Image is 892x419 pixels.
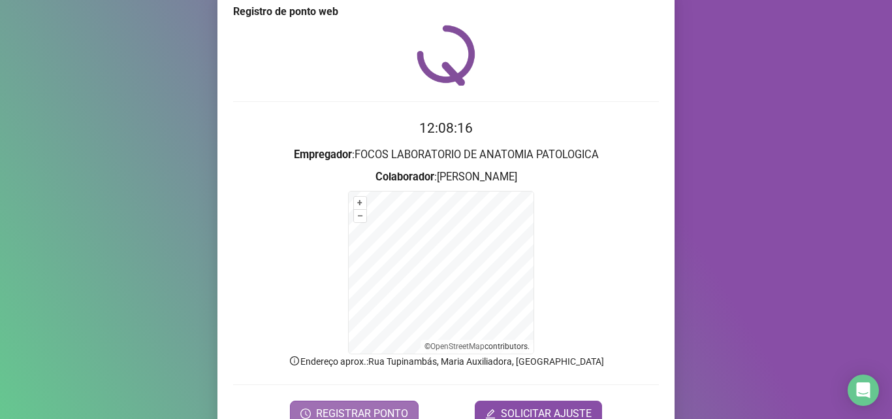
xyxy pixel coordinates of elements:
[417,25,475,86] img: QRPoint
[419,120,473,136] time: 12:08:16
[424,342,530,351] li: © contributors.
[233,4,659,20] div: Registro de ponto web
[848,375,879,406] div: Open Intercom Messenger
[233,146,659,163] h3: : FOCOS LABORATORIO DE ANATOMIA PATOLOGICA
[354,210,366,222] button: –
[294,148,352,161] strong: Empregador
[233,169,659,186] h3: : [PERSON_NAME]
[430,342,485,351] a: OpenStreetMap
[289,355,300,367] span: info-circle
[375,171,434,183] strong: Colaborador
[300,409,311,419] span: clock-circle
[354,197,366,209] button: +
[485,409,496,419] span: edit
[233,354,659,369] p: Endereço aprox. : Rua Tupinambás, Maria Auxiliadora, [GEOGRAPHIC_DATA]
